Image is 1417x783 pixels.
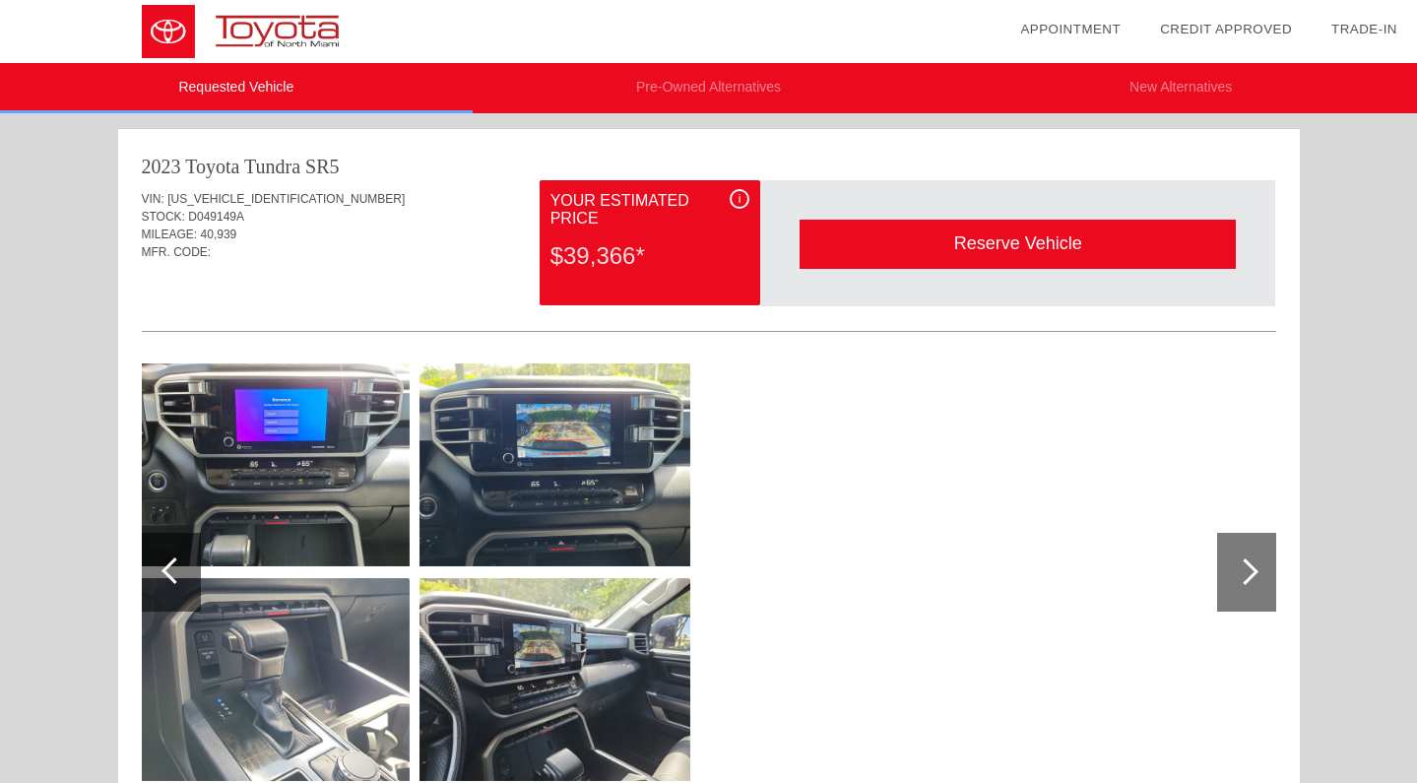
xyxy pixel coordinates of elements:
[142,210,185,224] span: STOCK:
[739,192,741,206] span: i
[1160,22,1292,36] a: Credit Approved
[142,228,198,241] span: MILEAGE:
[419,578,690,781] img: a4eddbc47ae526d116741744efeac711x.jpg
[188,210,244,224] span: D049149A
[139,363,410,566] img: ceb2dfefc72b03d2e4c4ee2a819c5cbbx.jpg
[142,153,301,180] div: 2023 Toyota Tundra
[800,220,1236,268] div: Reserve Vehicle
[305,153,339,180] div: SR5
[550,230,749,282] div: $39,366*
[1020,22,1121,36] a: Appointment
[201,228,237,241] span: 40,939
[167,192,405,206] span: [US_VEHICLE_IDENTIFICATION_NUMBER]
[550,189,749,230] div: Your Estimated Price
[142,273,1276,304] div: Quoted on [DATE] 1:01:19 PM
[419,363,690,566] img: aeb172e4d69484b310bcc08986e64e69x.jpg
[142,192,164,206] span: VIN:
[142,245,212,259] span: MFR. CODE:
[139,578,410,781] img: b3c44dac8c797348c72a8998a79ec01fx.jpg
[473,63,945,113] li: Pre-Owned Alternatives
[944,63,1417,113] li: New Alternatives
[1331,22,1397,36] a: Trade-In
